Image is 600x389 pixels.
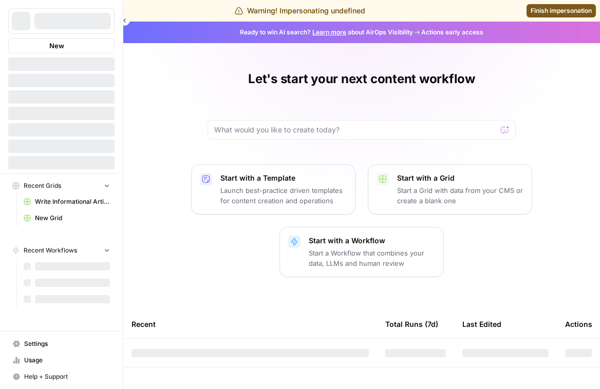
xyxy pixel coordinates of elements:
div: Total Runs (7d) [385,310,438,338]
button: Recent Grids [8,178,115,193]
button: Start with a TemplateLaunch best-practice driven templates for content creation and operations [191,164,355,215]
div: Actions [565,310,592,338]
button: New [8,38,115,53]
div: Last Edited [462,310,501,338]
button: Start with a WorkflowStart a Workflow that combines your data, LLMs and human review [279,227,444,277]
button: Help + Support [8,368,115,385]
span: Usage [24,356,110,365]
span: Recent Grids [24,181,61,190]
a: Write Informational Article [19,193,115,210]
h1: Let's start your next content workflow [248,71,475,87]
p: Start with a Grid [397,173,523,183]
a: Usage [8,352,115,368]
a: Settings [8,336,115,352]
button: Recent Workflows [8,243,115,258]
a: Finish impersonation [527,4,596,17]
span: New [49,41,64,51]
span: Actions early access [421,28,483,37]
a: Learn more [312,28,346,36]
p: Start a Grid with data from your CMS or create a blank one [397,185,523,206]
p: Launch best-practice driven templates for content creation and operations [220,185,347,206]
span: Recent Workflows [24,246,77,255]
input: What would you like to create today? [214,125,497,135]
span: Finish impersonation [531,6,592,15]
span: Settings [24,339,110,348]
span: New Grid [35,213,110,223]
p: Start with a Workflow [309,236,435,246]
span: Help + Support [24,372,110,381]
p: Start a Workflow that combines your data, LLMs and human review [309,248,435,268]
a: New Grid [19,210,115,226]
span: Write Informational Article [35,197,110,206]
p: Start with a Template [220,173,347,183]
span: Ready to win AI search? about AirOps Visibility [240,28,413,37]
button: Start with a GridStart a Grid with data from your CMS or create a blank one [368,164,532,215]
div: Warning! Impersonating undefined [235,6,365,16]
div: Recent [132,310,369,338]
